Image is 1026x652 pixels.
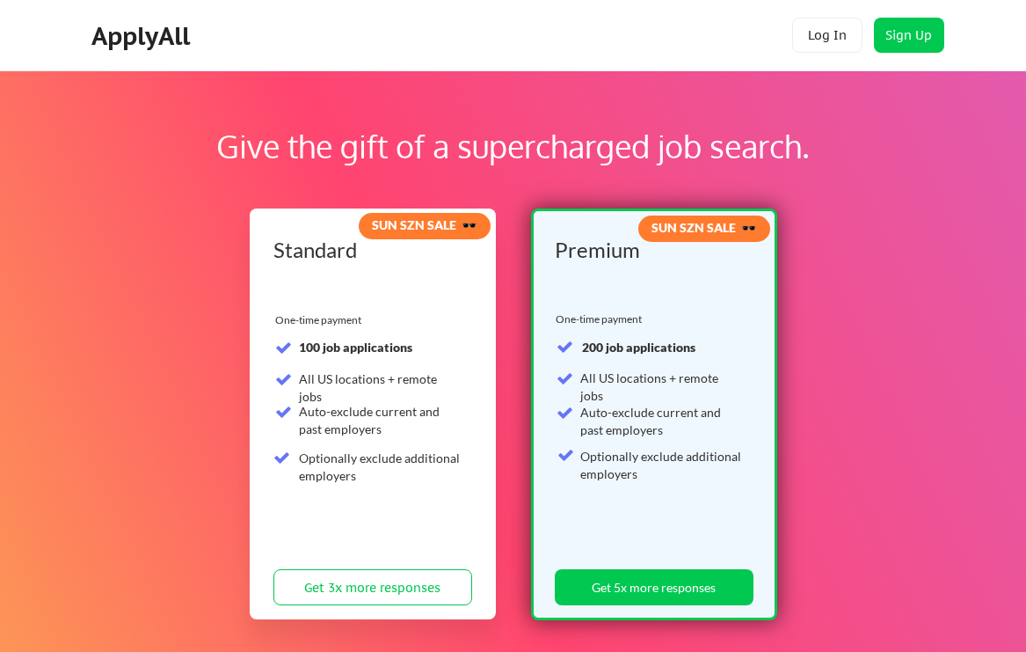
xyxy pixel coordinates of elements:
strong: SUN SZN SALE 🕶️ [372,217,477,232]
strong: 100 job applications [299,340,412,355]
div: Give the gift of a supercharged job search. [113,122,913,170]
div: One-time payment [275,313,367,327]
div: Optionally exclude additional employers [299,450,462,484]
strong: 200 job applications [582,340,695,355]
div: Auto-exclude current and past employers [580,404,743,438]
strong: SUN SZN SALE 🕶️ [651,220,756,235]
div: All US locations + remote jobs [299,370,462,405]
div: Auto-exclude current and past employers [299,403,462,437]
div: One-time payment [556,312,647,326]
div: Premium [555,239,747,260]
div: All US locations + remote jobs [580,370,743,404]
div: Standard [273,239,466,260]
div: Optionally exclude additional employers [580,448,743,482]
button: Get 5x more responses [555,569,753,605]
button: Get 3x more responses [273,569,472,605]
button: Log In [792,18,862,53]
button: Sign Up [874,18,944,53]
div: ApplyAll [91,21,195,51]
